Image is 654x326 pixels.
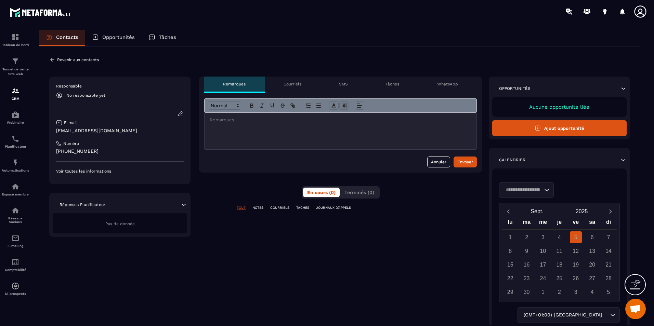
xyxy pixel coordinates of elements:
p: Tunnel de vente Site web [2,67,29,77]
button: Open years overlay [559,205,604,217]
a: Tâches [142,30,183,46]
p: Tâches [385,81,399,87]
div: di [600,217,617,229]
img: logo [10,6,71,18]
button: Next month [604,207,617,216]
a: schedulerschedulerPlanificateur [2,130,29,153]
p: Opportunités [102,34,135,40]
img: social-network [11,206,19,215]
p: Webinaire [2,121,29,124]
img: formation [11,57,19,65]
p: Réponses Planificateur [60,202,105,207]
div: 1 [537,286,549,298]
div: 1 [504,231,516,243]
div: 2 [521,231,533,243]
button: Ajout opportunité [492,120,627,136]
div: ve [567,217,584,229]
div: 30 [521,286,533,298]
a: social-networksocial-networkRéseaux Sociaux [2,201,29,229]
button: En cours (0) [303,188,340,197]
div: 10 [537,245,549,257]
a: automationsautomationsAutomatisations [2,153,29,177]
div: Calendar days [502,231,617,298]
div: 2 [553,286,565,298]
span: Pas de donnée [105,221,135,226]
p: [PHONE_NUMBER] [56,148,184,154]
a: Contacts [39,30,85,46]
div: lu [502,217,519,229]
div: Search for option [518,307,620,323]
p: Calendrier [499,157,525,163]
div: 8 [504,245,516,257]
p: Planificateur [2,145,29,148]
a: formationformationTunnel de vente Site web [2,52,29,82]
div: 6 [586,231,598,243]
a: formationformationCRM [2,82,29,106]
div: ma [519,217,535,229]
a: formationformationTableau de bord [2,28,29,52]
div: 14 [603,245,615,257]
img: automations [11,182,19,191]
p: IA prospects [2,292,29,296]
p: [EMAIL_ADDRESS][DOMAIN_NAME] [56,127,184,134]
p: TÂCHES [296,205,309,210]
div: 27 [586,272,598,284]
p: Remarques [223,81,246,87]
div: je [551,217,567,229]
div: 3 [570,286,582,298]
p: COURRIELS [270,205,289,210]
span: Terminés (0) [344,190,374,195]
div: 9 [521,245,533,257]
input: Search for option [503,186,542,194]
p: E-mail [64,120,77,125]
div: 25 [553,272,565,284]
a: automationsautomationsWebinaire [2,106,29,130]
p: Courriels [284,81,301,87]
div: 24 [537,272,549,284]
img: formation [11,33,19,41]
div: 16 [521,259,533,271]
p: Tâches [159,34,176,40]
p: Comptabilité [2,268,29,272]
div: 19 [570,259,582,271]
a: automationsautomationsEspace membre [2,177,29,201]
div: Search for option [499,182,554,198]
div: 29 [504,286,516,298]
p: JOURNAUX D'APPELS [316,205,351,210]
div: 5 [570,231,582,243]
img: automations [11,282,19,290]
div: 4 [553,231,565,243]
span: (GMT+01:00) [GEOGRAPHIC_DATA] [522,311,603,319]
input: Search for option [603,311,609,319]
p: Contacts [56,34,78,40]
img: automations [11,159,19,167]
p: NOTES [252,205,263,210]
p: Numéro [63,141,79,146]
div: 22 [504,272,516,284]
p: Opportunités [499,86,531,91]
div: 18 [553,259,565,271]
div: 13 [586,245,598,257]
div: Calendar wrapper [502,217,617,298]
div: 17 [537,259,549,271]
a: emailemailE-mailing [2,229,29,253]
div: 26 [570,272,582,284]
button: Open months overlay [515,205,560,217]
div: 3 [537,231,549,243]
p: Espace membre [2,192,29,196]
p: E-mailing [2,244,29,248]
button: Terminés (0) [340,188,378,197]
p: CRM [2,97,29,100]
img: accountant [11,258,19,266]
p: Réseaux Sociaux [2,216,29,224]
div: 23 [521,272,533,284]
img: formation [11,87,19,95]
div: sa [584,217,600,229]
div: Envoyer [457,159,473,165]
div: 11 [553,245,565,257]
p: Responsable [56,83,184,89]
div: 4 [586,286,598,298]
p: TOUT [237,205,246,210]
div: 15 [504,259,516,271]
a: Ouvrir le chat [625,299,646,319]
